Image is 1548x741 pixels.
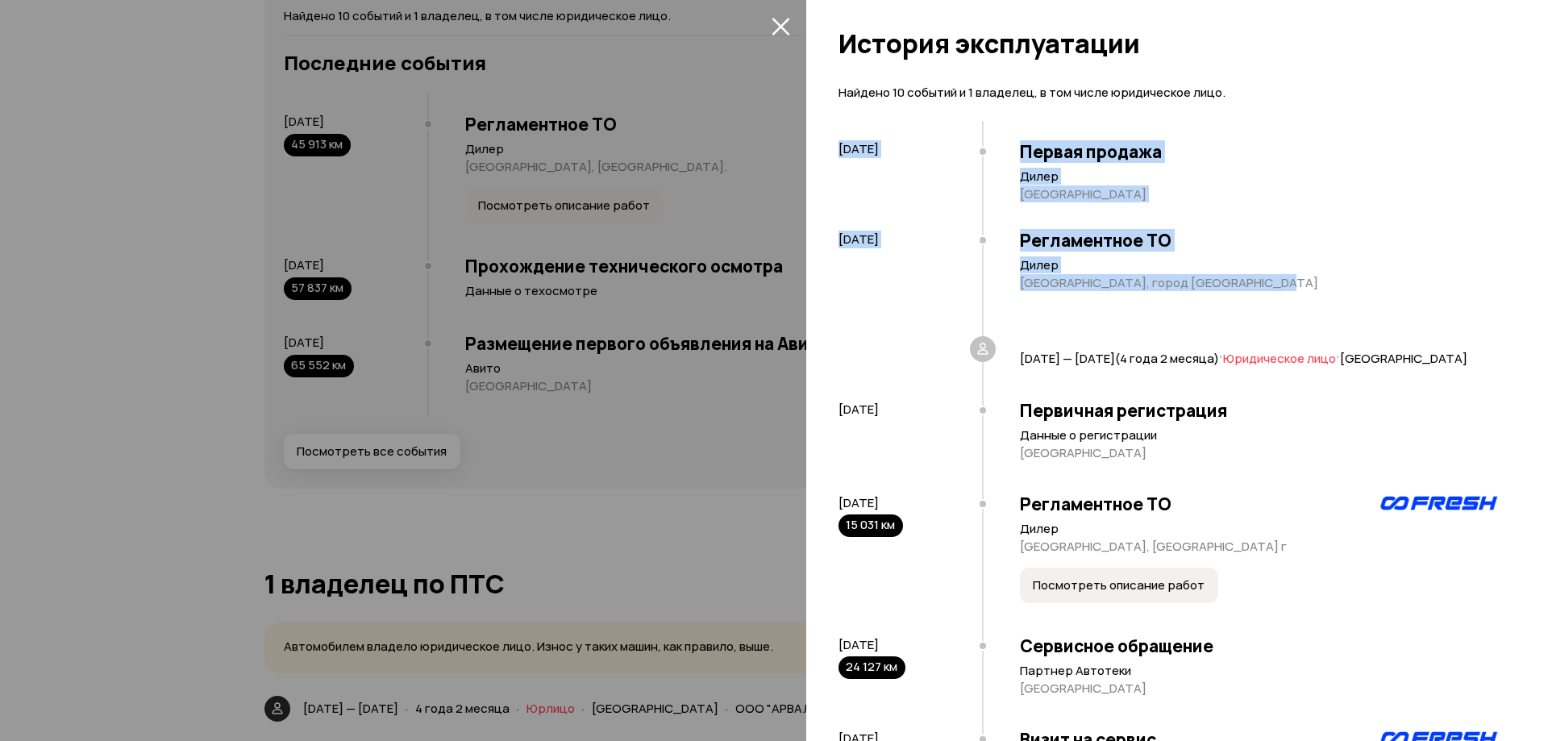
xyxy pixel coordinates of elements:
[838,656,905,679] div: 24 127 км
[838,84,1500,102] p: Найдено 10 событий и 1 владелец, в том числе юридическое лицо.
[1020,663,1500,679] p: Партнер Автотеки
[1223,350,1336,367] span: Юридическое лицо
[1020,521,1500,537] p: Дилер
[838,494,879,511] span: [DATE]
[1336,342,1340,368] span: ·
[838,140,879,157] span: [DATE]
[1020,568,1218,603] button: Посмотреть описание работ
[1219,342,1223,368] span: ·
[838,401,879,418] span: [DATE]
[1020,350,1219,367] span: [DATE] — [DATE] ( 4 года 2 месяца )
[1020,681,1500,697] p: [GEOGRAPHIC_DATA]
[1020,257,1500,273] p: Дилер
[1020,427,1500,443] p: Данные о регистрации
[1340,350,1467,367] span: [GEOGRAPHIC_DATA]
[838,636,879,653] span: [DATE]
[1020,230,1500,251] h3: Регламентное ТО
[838,231,879,248] span: [DATE]
[1020,400,1500,421] h3: Первичная регистрация
[1020,275,1500,291] p: [GEOGRAPHIC_DATA], город [GEOGRAPHIC_DATA]
[1020,169,1500,185] p: Дилер
[1020,445,1500,461] p: [GEOGRAPHIC_DATA]
[768,13,793,39] button: закрыть
[1020,141,1500,162] h3: Первая продажа
[1020,635,1500,656] h3: Сервисное обращение
[838,514,903,537] div: 15 031 км
[1020,539,1500,555] p: [GEOGRAPHIC_DATA], [GEOGRAPHIC_DATA] г
[1379,493,1500,514] img: logo
[1020,493,1500,514] h3: Регламентное ТО
[1020,186,1500,202] p: [GEOGRAPHIC_DATA]
[1033,577,1205,593] span: Посмотреть описание работ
